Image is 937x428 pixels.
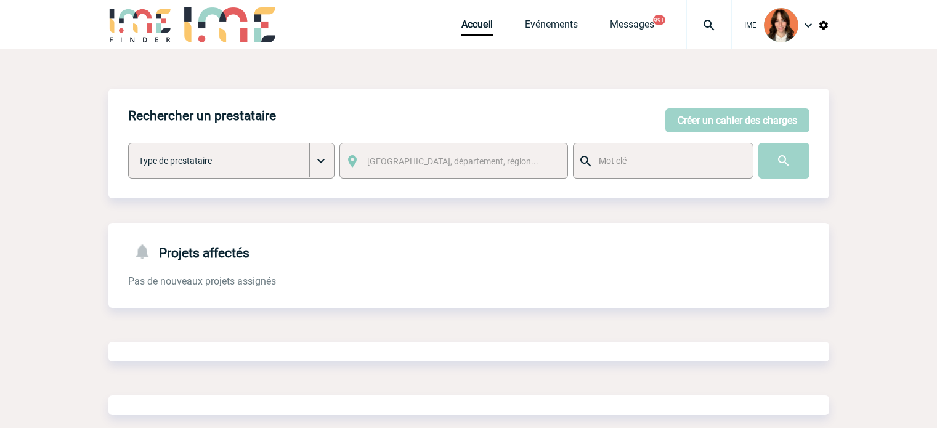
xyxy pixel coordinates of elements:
input: Mot clé [596,153,742,169]
span: IME [744,21,756,30]
img: notifications-24-px-g.png [133,243,159,260]
h4: Projets affectés [128,243,249,260]
a: Evénements [525,18,578,36]
a: Accueil [461,18,493,36]
span: [GEOGRAPHIC_DATA], département, région... [367,156,538,166]
a: Messages [610,18,654,36]
span: Pas de nouveaux projets assignés [128,275,276,287]
img: IME-Finder [108,7,172,42]
img: 94396-2.png [764,8,798,42]
button: 99+ [653,15,665,25]
input: Submit [758,143,809,179]
h4: Rechercher un prestataire [128,108,276,123]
